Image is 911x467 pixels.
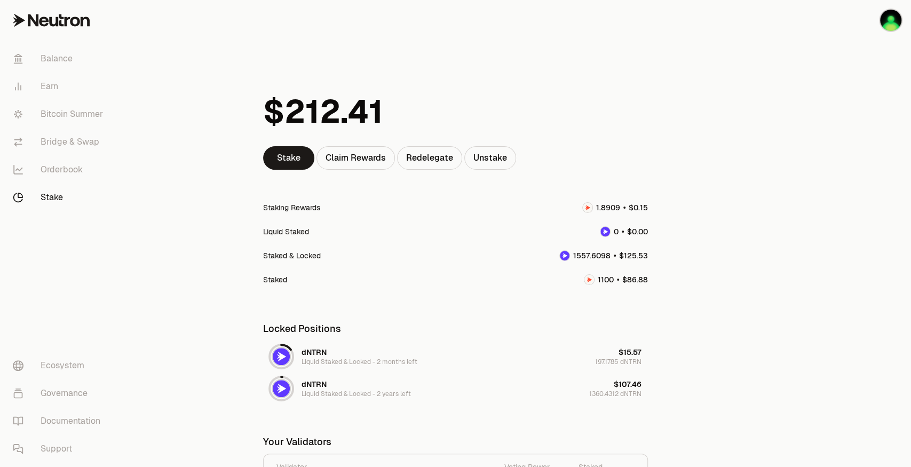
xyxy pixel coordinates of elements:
span: Liquid Staked & Locked - [302,390,377,398]
img: dNTRN Logo [273,348,290,365]
a: Bridge & Swap [4,128,115,156]
a: Governance [4,379,115,407]
a: Documentation [4,407,115,435]
img: NTRN Logo [584,275,594,284]
a: Support [4,435,115,463]
div: Staked [263,274,287,285]
div: Staking Rewards [263,202,320,213]
span: Liquid Staked & Locked - [302,358,377,366]
a: Balance [4,45,115,73]
a: Ecosystem [4,352,115,379]
a: Earn [4,73,115,100]
div: 1360.4312 dNTRN [589,390,641,398]
a: Stake [4,184,115,211]
div: dNTRN [302,379,327,390]
a: Redelegate [397,146,462,170]
div: dNTRN [302,347,327,358]
div: Staked & Locked [263,250,321,261]
div: 197.1785 dNTRN [595,358,641,366]
img: dNTRN Logo [273,380,290,397]
div: Claim Rewards [316,146,395,170]
div: $107.46 [614,379,641,390]
span: 2 years left [377,390,411,398]
div: Locked Positions [263,317,648,341]
a: Orderbook [4,156,115,184]
div: Your Validators [263,430,648,454]
img: Stacking Portfolio [880,10,901,31]
div: Liquid Staked [263,226,309,237]
a: Unstake [464,146,516,170]
span: 2 months left [377,358,417,366]
div: $15.57 [619,347,641,358]
a: Bitcoin Summer [4,100,115,128]
img: dNTRN Logo [600,227,610,236]
img: NTRN Logo [583,203,592,212]
img: dNTRN Logo [560,251,569,260]
a: Stake [263,146,314,170]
